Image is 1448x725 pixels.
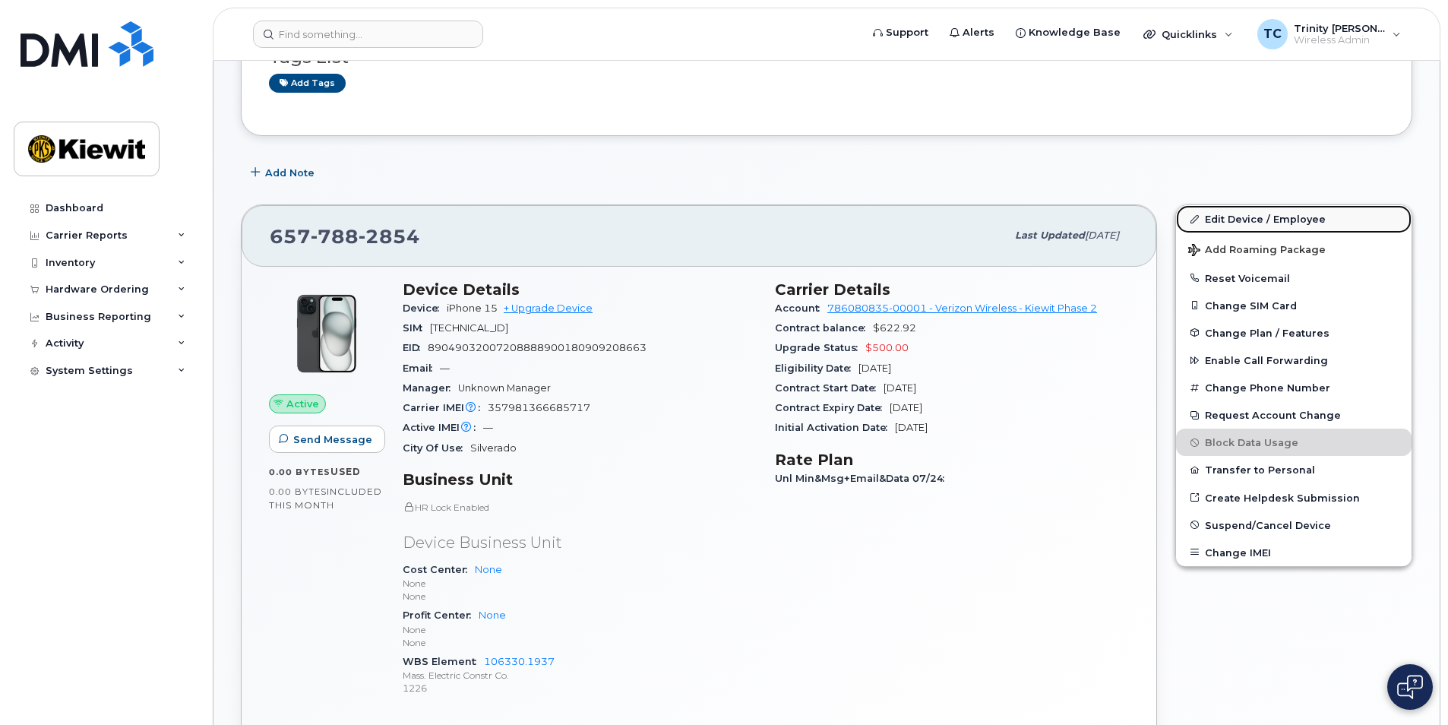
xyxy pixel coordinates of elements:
button: Send Message [269,426,385,453]
h3: Tags List [269,48,1384,67]
span: Email [403,362,440,374]
span: City Of Use [403,442,470,454]
div: Trinity Corcoran [1247,19,1412,49]
h3: Carrier Details [775,280,1129,299]
a: None [479,609,506,621]
button: Enable Call Forwarding [1176,347,1412,374]
img: iPhone_15_Black.png [281,288,372,379]
a: Edit Device / Employee [1176,205,1412,233]
span: [DATE] [1085,230,1119,241]
a: None [475,564,502,575]
span: Knowledge Base [1029,25,1121,40]
span: Send Message [293,432,372,447]
span: 0.00 Bytes [269,486,327,497]
span: used [330,466,361,477]
div: Quicklinks [1133,19,1244,49]
a: Add tags [269,74,346,93]
span: 0.00 Bytes [269,467,330,477]
p: HR Lock Enabled [403,501,757,514]
a: + Upgrade Device [504,302,593,314]
span: [DATE] [895,422,928,433]
input: Find something... [253,21,483,48]
span: Support [886,25,928,40]
span: SIM [403,322,430,334]
span: $500.00 [865,342,909,353]
span: [DATE] [890,402,922,413]
p: None [403,577,757,590]
span: Trinity [PERSON_NAME] [1294,22,1385,34]
span: [DATE] [884,382,916,394]
span: Quicklinks [1162,28,1217,40]
span: $622.92 [873,322,916,334]
span: Silverado [470,442,517,454]
span: 2854 [359,225,420,248]
button: Change IMEI [1176,539,1412,566]
button: Change Plan / Features [1176,319,1412,347]
span: [TECHNICAL_ID] [430,322,508,334]
a: Support [862,17,939,48]
span: Profit Center [403,609,479,621]
span: Account [775,302,827,314]
span: Suspend/Cancel Device [1205,519,1331,530]
span: WBS Element [403,656,484,667]
button: Block Data Usage [1176,429,1412,456]
a: Knowledge Base [1005,17,1131,48]
span: TC [1263,25,1282,43]
button: Change Phone Number [1176,374,1412,401]
span: Active [286,397,319,411]
span: Device [403,302,447,314]
h3: Business Unit [403,470,757,489]
span: Unknown Manager [458,382,551,394]
span: Add Note [265,166,315,180]
img: Open chat [1397,675,1423,699]
span: Upgrade Status [775,342,865,353]
span: Contract Start Date [775,382,884,394]
p: 1226 [403,682,757,695]
button: Reset Voicemail [1176,264,1412,292]
span: Initial Activation Date [775,422,895,433]
button: Transfer to Personal [1176,456,1412,483]
span: Contract balance [775,322,873,334]
span: Eligibility Date [775,362,858,374]
button: Change SIM Card [1176,292,1412,319]
span: Last updated [1015,230,1085,241]
p: Device Business Unit [403,532,757,554]
p: None [403,590,757,603]
span: — [483,422,493,433]
span: Cost Center [403,564,475,575]
span: Manager [403,382,458,394]
p: None [403,636,757,649]
span: Enable Call Forwarding [1205,355,1328,366]
span: Unl Min&Msg+Email&Data 07/24 [775,473,952,484]
span: Active IMEI [403,422,483,433]
a: Alerts [939,17,1005,48]
a: 786080835-00001 - Verizon Wireless - Kiewit Phase 2 [827,302,1097,314]
h3: Device Details [403,280,757,299]
p: None [403,623,757,636]
p: Mass. Electric Constr Co. [403,669,757,682]
button: Suspend/Cancel Device [1176,511,1412,539]
span: iPhone 15 [447,302,498,314]
button: Request Account Change [1176,401,1412,429]
span: 657 [270,225,420,248]
span: included this month [269,486,382,511]
span: Wireless Admin [1294,34,1385,46]
h3: Rate Plan [775,451,1129,469]
span: 788 [311,225,359,248]
span: Carrier IMEI [403,402,488,413]
button: Add Roaming Package [1176,233,1412,264]
span: Change Plan / Features [1205,327,1329,338]
a: Create Helpdesk Submission [1176,484,1412,511]
a: 106330.1937 [484,656,555,667]
span: 357981366685717 [488,402,590,413]
button: Add Note [241,159,327,186]
span: 89049032007208888900180909208663 [428,342,647,353]
span: EID [403,342,428,353]
span: Contract Expiry Date [775,402,890,413]
span: Add Roaming Package [1188,244,1326,258]
span: [DATE] [858,362,891,374]
span: — [440,362,450,374]
span: Alerts [963,25,994,40]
